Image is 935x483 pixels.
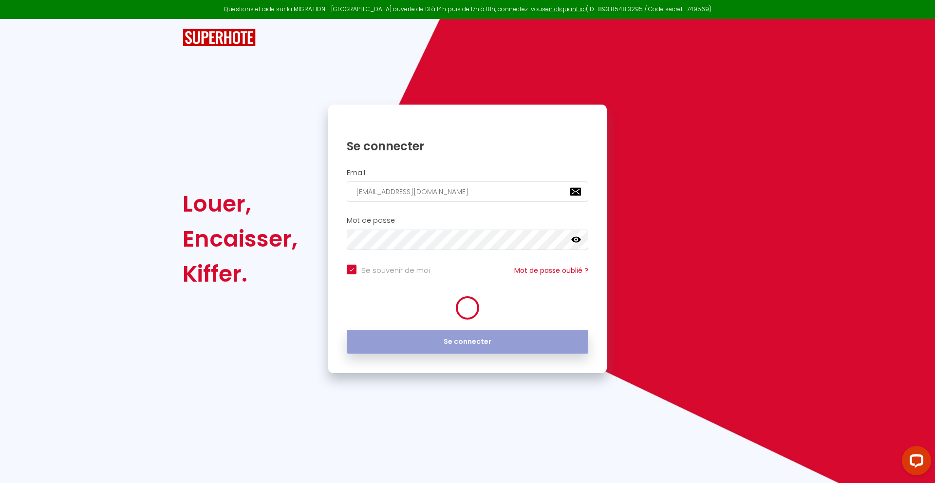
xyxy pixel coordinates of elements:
[347,216,588,225] h2: Mot de passe
[183,186,298,221] div: Louer,
[183,221,298,256] div: Encaisser,
[514,266,588,275] a: Mot de passe oublié ?
[183,29,256,47] img: SuperHote logo
[183,256,298,291] div: Kiffer.
[894,442,935,483] iframe: LiveChat chat widget
[347,330,588,354] button: Se connecter
[347,139,588,154] h1: Se connecter
[347,181,588,202] input: Ton Email
[545,5,586,13] a: en cliquant ici
[347,169,588,177] h2: Email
